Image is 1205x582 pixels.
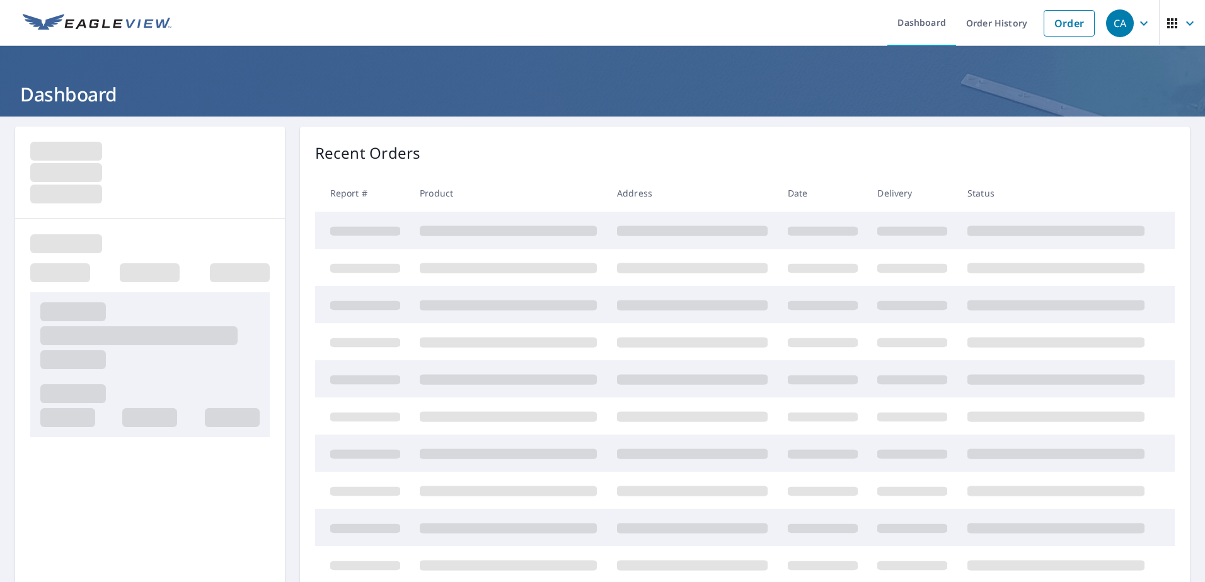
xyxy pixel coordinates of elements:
th: Address [607,174,778,212]
th: Delivery [867,174,957,212]
th: Product [410,174,607,212]
div: CA [1106,9,1134,37]
th: Status [957,174,1155,212]
img: EV Logo [23,14,171,33]
p: Recent Orders [315,142,421,164]
th: Report # [315,174,410,212]
a: Order [1044,10,1095,37]
h1: Dashboard [15,81,1190,107]
th: Date [778,174,868,212]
